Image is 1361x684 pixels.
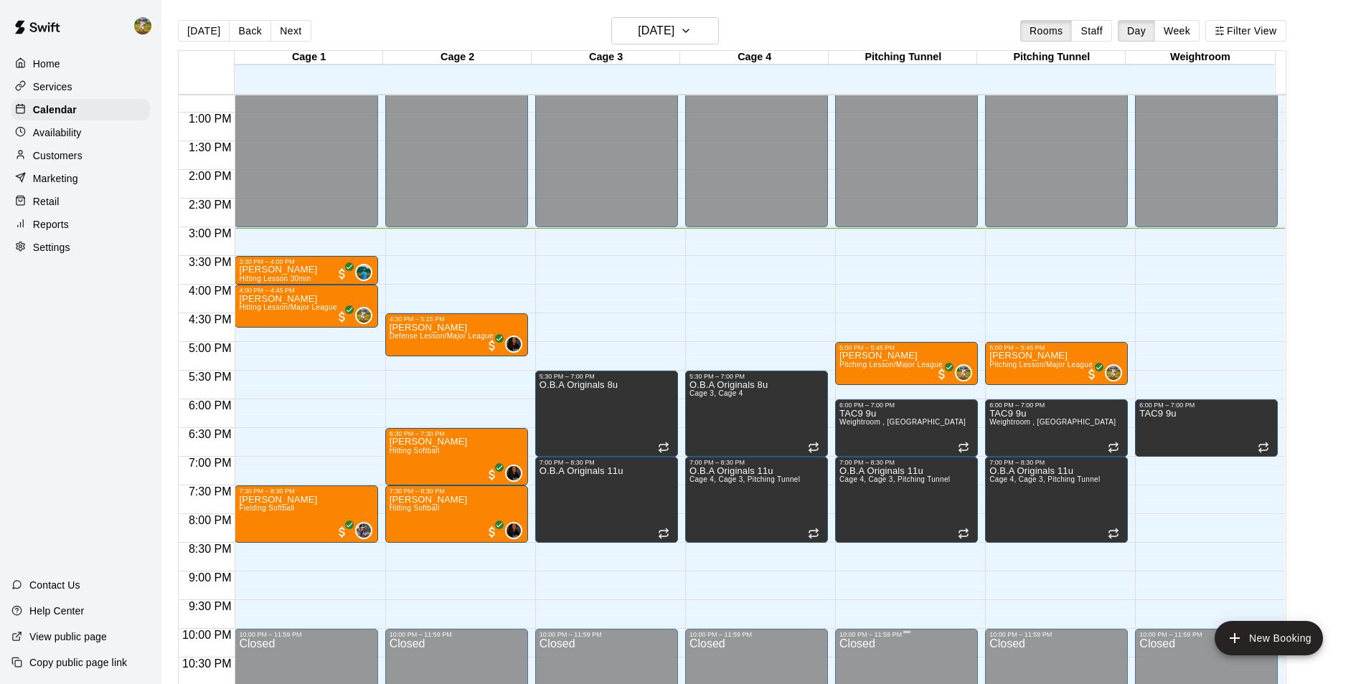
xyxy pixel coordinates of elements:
img: Kylie Hernandez [507,337,521,351]
div: 5:00 PM – 5:45 PM: Jax Gideon [835,342,978,385]
img: Justin Garcia [357,265,371,280]
span: Recurring event [958,528,969,539]
span: Hitting Softball [390,504,440,512]
span: All customers have paid [335,267,349,281]
span: All customers have paid [335,525,349,539]
span: 9:00 PM [185,571,235,584]
div: 7:00 PM – 8:30 PM: O.B.A Originals 11u [835,457,978,543]
p: Customers [33,148,83,163]
span: Cage 4, Cage 3, Pitching Tunnel [989,475,1100,483]
span: All customers have paid [1085,367,1099,381]
span: 10:30 PM [179,657,235,670]
span: 8:00 PM [185,514,235,526]
span: Kylie Hernandez [511,522,522,539]
span: Pitching Lesson/Major League [839,361,943,369]
div: Jhonny Montoya [955,364,972,381]
div: 3:30 PM – 4:00 PM: Cash Thielen [235,256,377,285]
div: 4:30 PM – 5:15 PM [390,315,524,323]
div: 5:30 PM – 7:00 PM: O.B.A Originals 8u [685,371,828,457]
div: Weightroom [1126,51,1274,65]
span: 10:00 PM [179,629,235,641]
div: 4:00 PM – 4:45 PM [239,287,373,294]
span: Recurring event [1108,442,1119,453]
span: Kylie Hernandez [511,465,522,482]
span: Hitting Softball [390,447,440,455]
a: Retail [11,191,150,212]
a: Reports [11,214,150,235]
p: Copy public page link [29,655,127,670]
span: Fielding Softball [239,504,294,512]
span: All customers have paid [335,310,349,324]
p: Contact Us [29,578,80,592]
span: Justin Garcia [361,264,372,281]
div: Pitching Tunnel [977,51,1126,65]
span: 4:30 PM [185,313,235,326]
div: 7:00 PM – 8:30 PM: O.B.A Originals 11u [535,457,678,543]
div: Customers [11,145,150,166]
h6: [DATE] [638,21,674,41]
div: 10:00 PM – 11:59 PM [1139,631,1273,638]
p: Services [33,80,72,94]
span: Defense Lesson/Major League [390,332,494,340]
div: 5:30 PM – 7:00 PM: O.B.A Originals 8u [535,371,678,457]
span: 1:30 PM [185,141,235,153]
div: Cage 4 [680,51,829,65]
a: Settings [11,237,150,258]
div: 7:30 PM – 8:30 PM: Aubrielle Garcia [385,485,528,543]
div: Home [11,53,150,75]
div: 5:00 PM – 5:45 PM [989,344,1124,351]
div: 7:00 PM – 8:30 PM [989,459,1124,466]
p: Availability [33,125,82,140]
div: Availability [11,122,150,143]
span: Recurring event [658,528,669,539]
div: Calendar [11,99,150,120]
button: Day [1118,20,1155,42]
div: 10:00 PM – 11:59 PM [839,631,974,638]
div: Chirstina Moncivais [355,522,372,539]
p: Help Center [29,604,84,618]
span: 5:30 PM [185,371,235,383]
span: Chirstina Moncivais [361,522,372,539]
span: All customers have paid [485,467,499,482]
span: Weightroom , [GEOGRAPHIC_DATA] [989,418,1116,426]
span: All customers have paid [485,525,499,539]
div: Pitching Tunnel [829,51,977,65]
span: Jhonny Montoya [1111,364,1122,381]
span: 6:00 PM [185,399,235,412]
span: Cage 4, Cage 3, Pitching Tunnel [689,475,800,483]
button: Staff [1071,20,1112,42]
span: Recurring event [1258,442,1269,453]
div: 6:30 PM – 7:30 PM [390,430,524,437]
div: Kylie Hernandez [505,465,522,482]
img: Jhonny Montoya [134,17,151,34]
span: 7:30 PM [185,485,235,498]
div: 10:00 PM – 11:59 PM [689,631,824,638]
p: Retail [33,194,60,209]
div: 6:00 PM – 7:00 PM [1139,402,1273,409]
button: Week [1154,20,1200,42]
div: 10:00 PM – 11:59 PM [390,631,524,638]
div: 3:30 PM – 4:00 PM [239,258,373,265]
div: 5:00 PM – 5:45 PM: Jax Gideon [985,342,1128,385]
img: Jhonny Montoya [357,308,371,323]
p: Marketing [33,171,78,186]
div: 7:00 PM – 8:30 PM [689,459,824,466]
span: Hitting Lesson 30min [239,275,311,282]
p: Reports [33,217,69,232]
p: View public page [29,630,107,644]
div: 7:00 PM – 8:30 PM: O.B.A Originals 11u [985,457,1128,543]
img: Jhonny Montoya [956,366,971,380]
div: 4:30 PM – 5:15 PM: Makenzie Mckean [385,313,528,356]
button: Next [270,20,311,42]
div: 7:30 PM – 8:30 PM: Tucker Hawkins [235,485,377,543]
div: 7:00 PM – 8:30 PM [540,459,674,466]
div: Jhonny Montoya [131,11,161,40]
span: All customers have paid [935,367,949,381]
div: 6:00 PM – 7:00 PM [989,402,1124,409]
span: Kylie Hernandez [511,336,522,353]
div: 6:00 PM – 7:00 PM: TAC9 9u [835,399,978,457]
span: 4:00 PM [185,285,235,297]
span: 9:30 PM [185,600,235,612]
div: 7:00 PM – 8:30 PM: O.B.A Originals 11u [685,457,828,543]
span: Cage 3, Cage 4 [689,389,743,397]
